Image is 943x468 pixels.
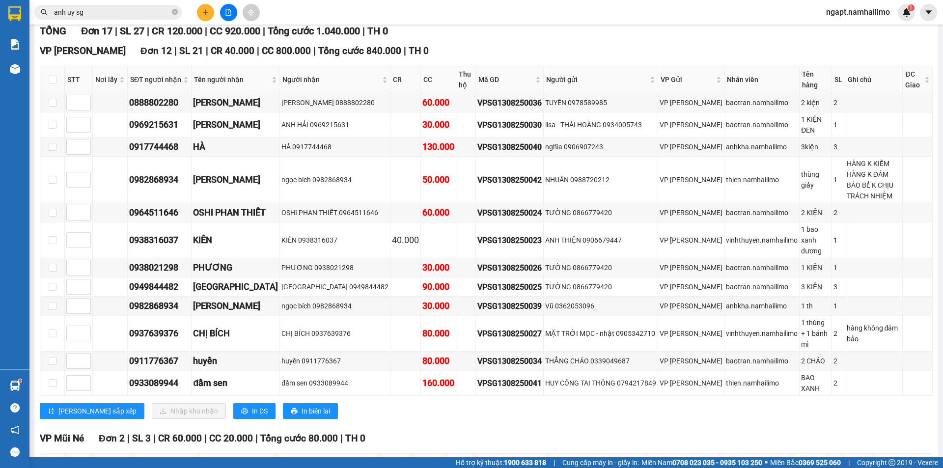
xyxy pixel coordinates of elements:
span: CC 800.000 [262,45,311,56]
div: 1 [833,174,843,185]
span: 1 [909,4,913,11]
span: [PERSON_NAME] sắp xếp [58,406,137,416]
th: Nhân viên [724,66,800,93]
div: PHƯƠNG [193,261,278,275]
div: VP [PERSON_NAME] [660,356,722,366]
td: VP Phạm Ngũ Lão [658,157,724,203]
span: Mã GD [477,456,538,467]
div: 1 KIỆN [801,262,830,273]
div: VPSG1308250024 [477,207,542,219]
th: Thu hộ [456,66,476,93]
span: In DS [252,406,268,416]
div: 80.000 [422,354,454,368]
div: VP [PERSON_NAME] [660,378,722,388]
div: VPSG1308250041 [477,377,542,389]
button: plus [197,4,214,21]
strong: 0369 525 060 [799,459,841,467]
span: | [313,45,316,56]
td: VP Phạm Ngũ Lão [658,352,724,371]
span: ĐC Giao [875,456,922,467]
div: 90.000 [422,280,454,294]
div: baotran.namhailimo [726,356,798,366]
td: KIÊN [192,222,280,258]
td: VPSG1308250026 [476,258,544,277]
td: HÀ [192,138,280,157]
span: | [848,457,850,468]
div: HÀNG K KIỂM HÀNG K ĐẢM BẢO BỂ K CHỊU TRÁCH NHIỆM [847,158,901,201]
div: VPSG1308250036 [477,97,542,109]
div: MẶT TRỜI MỌC - nhật 0905342710 [545,328,656,339]
div: VP [PERSON_NAME] [660,207,722,218]
div: anhkha.namhailimo [726,141,798,152]
div: 3 KIỆN [801,281,830,292]
div: 2 KIỆN [801,207,830,218]
div: vinhthuyen.namhailimo [726,328,798,339]
span: close-circle [172,8,178,17]
button: caret-down [920,4,937,21]
span: Miền Nam [641,457,762,468]
div: 0982868934 [129,173,190,187]
div: 2 [833,356,843,366]
span: message [10,447,20,457]
span: ngapt.namhailimo [818,6,898,18]
span: copyright [888,459,895,466]
div: VPSG1308250023 [477,234,542,247]
span: | [153,433,156,444]
img: solution-icon [10,39,20,50]
span: Người nhận [282,74,380,85]
button: sort-ascending[PERSON_NAME] sắp xếp [40,403,144,419]
div: 0933089944 [129,376,190,390]
th: CR [390,66,421,93]
td: 0969215631 [128,112,192,138]
div: TƯỜNG 0866779420 [545,262,656,273]
div: 3kiện [801,141,830,152]
div: 2 kiện [801,97,830,108]
th: Tên hàng [800,66,832,93]
td: VPSG1308250030 [476,112,544,138]
div: đầm sen [193,376,278,390]
div: hàng không đảm bảo [847,323,901,344]
td: 0964511646 [128,203,192,222]
div: baotran.namhailimo [726,207,798,218]
div: PHƯƠNG 0938021298 [281,262,388,273]
span: search [41,9,48,16]
div: 2 [833,97,843,108]
td: 0911776367 [128,352,192,371]
td: 0888802280 [128,93,192,112]
sup: 1 [908,4,915,11]
td: VP Phạm Ngũ Lão [658,371,724,396]
td: huyền [192,352,280,371]
div: 0917744468 [129,140,190,154]
span: SĐT người nhận [133,456,189,467]
span: Đơn 12 [140,45,172,56]
strong: 0708 023 035 - 0935 103 250 [672,459,762,467]
span: VP Mũi Né [40,433,84,444]
span: notification [10,425,20,435]
td: ngọc bích [192,157,280,203]
span: | [147,25,149,37]
span: | [404,45,406,56]
div: lisa - THÁI HOÀNG 0934005743 [545,119,656,130]
td: ANH HẢI [192,112,280,138]
td: VP Phạm Ngũ Lão [658,112,724,138]
td: 0982868934 [128,297,192,316]
span: CR 60.000 [158,433,202,444]
td: VPSG1308250039 [476,297,544,316]
td: VPSG1308250023 [476,222,544,258]
button: aim [243,4,260,21]
div: 1 thùng + 1 bánh mì [801,317,830,350]
span: | [205,25,207,37]
span: Người gửi [546,74,648,85]
span: | [362,25,365,37]
div: VP [PERSON_NAME] [660,301,722,311]
div: NHUẦN 0988720212 [545,174,656,185]
td: 0938316037 [128,222,192,258]
div: huyền 0911776367 [281,356,388,366]
div: 2 [833,378,843,388]
div: VPSG1308250025 [477,281,542,293]
span: Tên người nhận [194,74,270,85]
span: close-circle [172,9,178,15]
div: VPSG1308250026 [477,262,542,274]
input: Tìm tên, số ĐT hoặc mã đơn [54,7,170,18]
span: | [174,45,177,56]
